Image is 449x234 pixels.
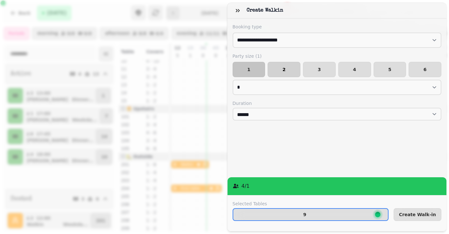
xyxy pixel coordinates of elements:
span: 4 [344,67,366,72]
span: 2 [273,67,295,72]
p: 9 [303,212,306,217]
button: 3 [303,62,336,77]
label: Booking type [233,24,442,30]
label: Duration [233,100,442,106]
button: 4 [338,62,371,77]
button: 9 [233,208,389,221]
button: 6 [409,62,441,77]
label: Party size ( 1 ) [233,53,442,59]
p: 4 / 1 [242,182,250,190]
span: 3 [308,67,330,72]
span: Create Walk-in [399,212,436,217]
label: Selected Tables [233,201,389,207]
h3: Create walkin [247,7,286,14]
span: 6 [414,67,436,72]
button: 1 [233,62,265,77]
span: 1 [238,67,260,72]
span: 5 [379,67,401,72]
button: 2 [268,62,300,77]
button: Create Walk-in [394,208,441,221]
button: 5 [374,62,406,77]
